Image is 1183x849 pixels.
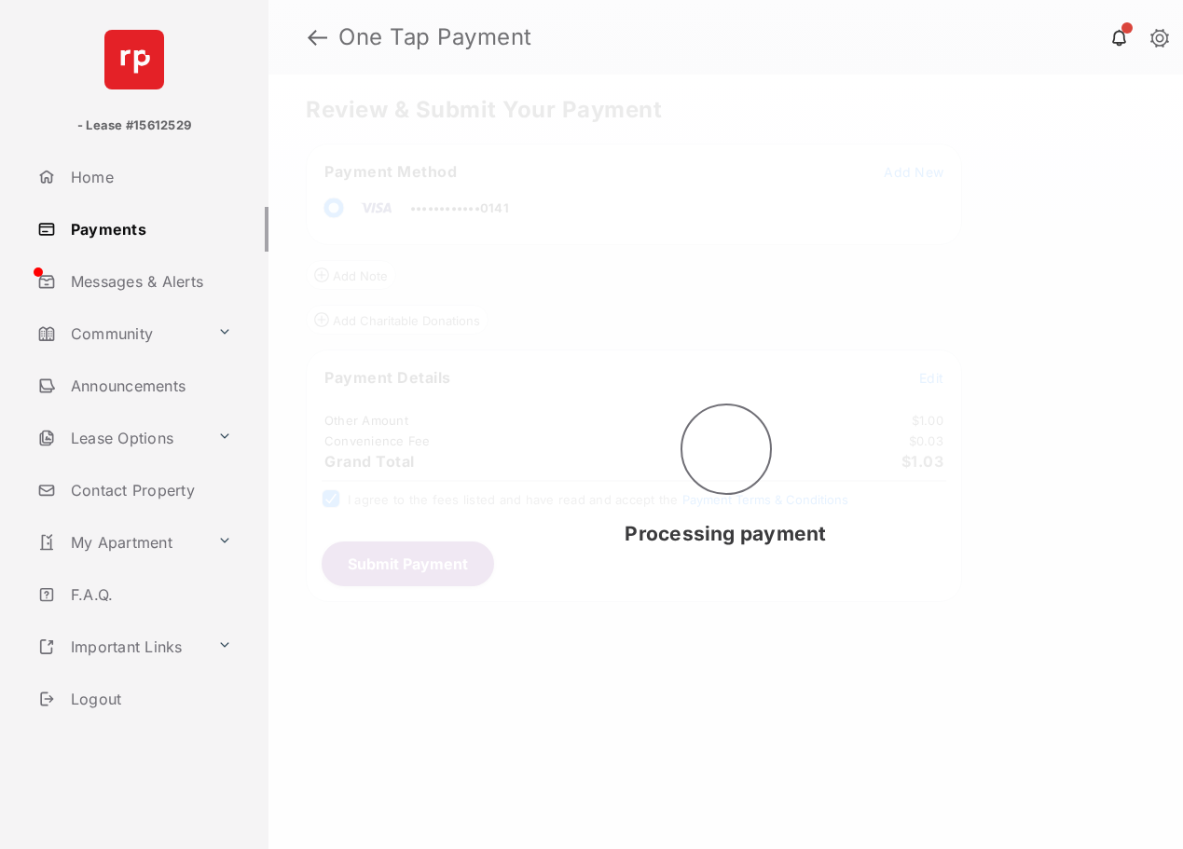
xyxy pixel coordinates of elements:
a: Payments [30,207,268,252]
a: F.A.Q. [30,572,268,617]
strong: One Tap Payment [338,26,532,48]
img: svg+xml;base64,PHN2ZyB4bWxucz0iaHR0cDovL3d3dy53My5vcmcvMjAwMC9zdmciIHdpZHRoPSI2NCIgaGVpZ2h0PSI2NC... [104,30,164,89]
a: Contact Property [30,468,268,513]
p: - Lease #15612529 [77,116,191,135]
a: Community [30,311,210,356]
span: Processing payment [625,522,826,545]
a: Lease Options [30,416,210,460]
a: Announcements [30,363,268,408]
a: Messages & Alerts [30,259,268,304]
a: Important Links [30,624,210,669]
a: My Apartment [30,520,210,565]
a: Logout [30,677,268,721]
a: Home [30,155,268,199]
